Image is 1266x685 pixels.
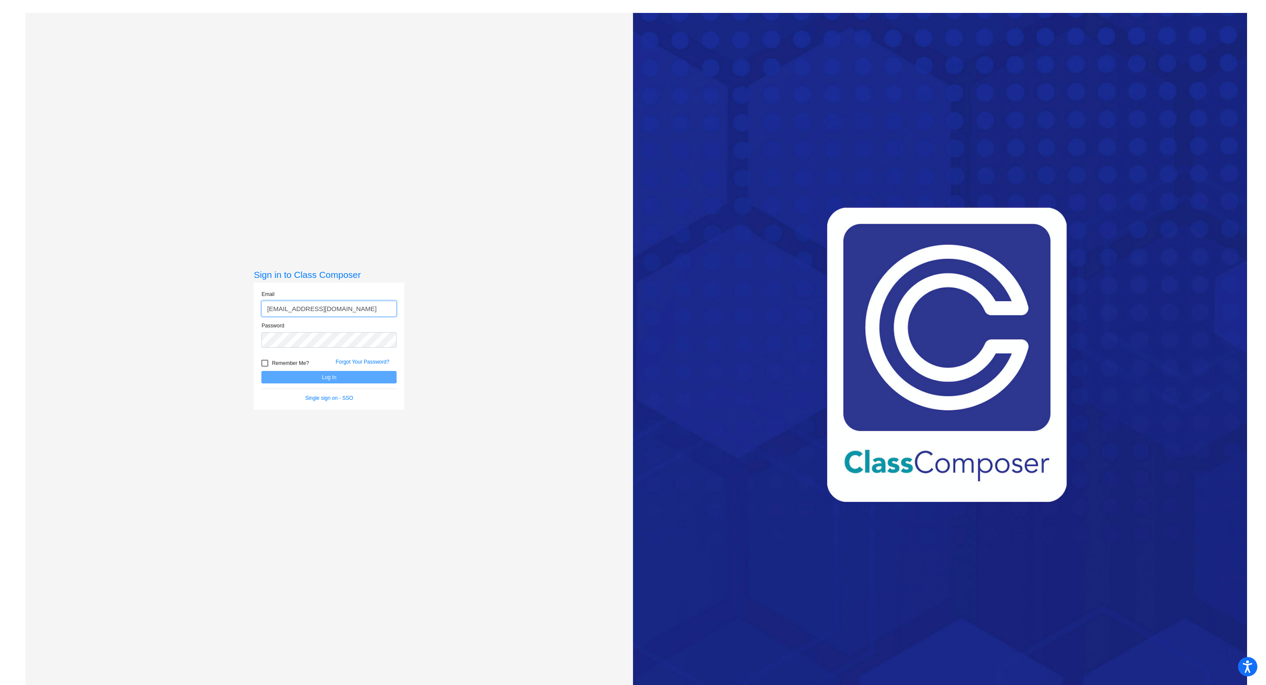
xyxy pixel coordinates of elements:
[261,322,284,330] label: Password
[305,395,353,401] a: Single sign on - SSO
[261,290,274,298] label: Email
[261,371,397,383] button: Log In
[254,269,404,280] h3: Sign in to Class Composer
[335,359,389,365] a: Forgot Your Password?
[272,358,309,368] span: Remember Me?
